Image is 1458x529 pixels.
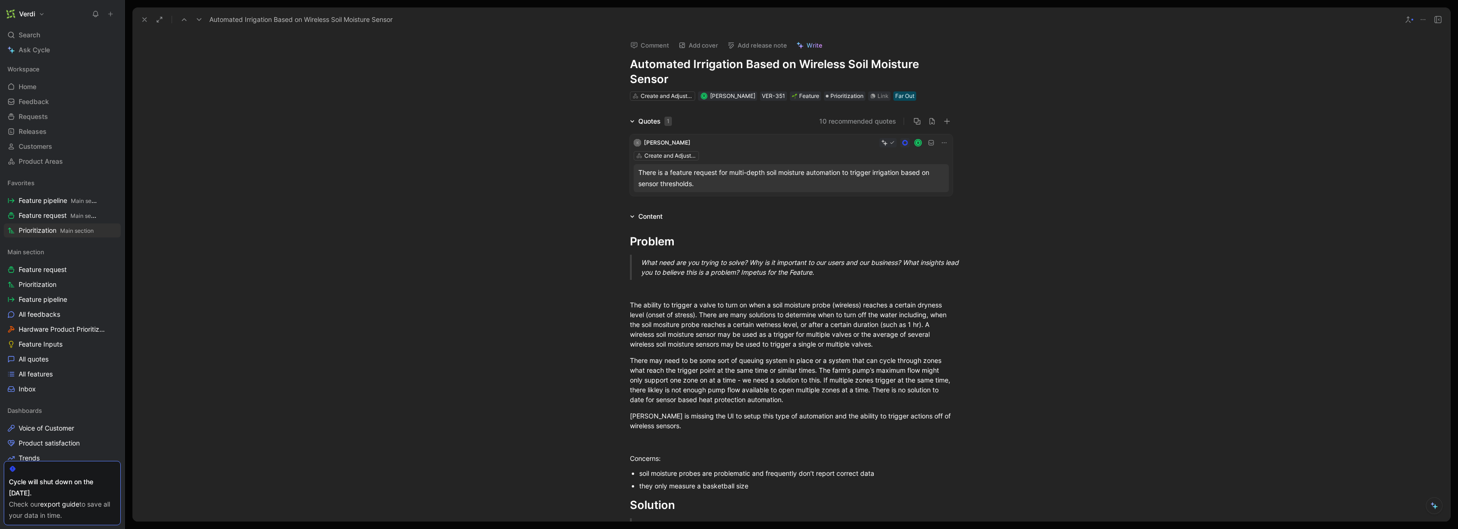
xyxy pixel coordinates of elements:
[40,500,79,508] a: export guide
[638,211,663,222] div: Content
[644,139,691,146] span: [PERSON_NAME]
[664,117,672,126] div: 1
[4,307,121,321] a: All feedbacks
[4,382,121,396] a: Inbox
[19,29,40,41] span: Search
[19,453,40,463] span: Trends
[638,167,944,189] div: There is a feature request for multi-depth soil moisture automation to trigger irrigation based o...
[4,404,121,418] div: Dashboards
[19,157,63,166] span: Product Areas
[4,263,121,277] a: Feature request
[4,80,121,94] a: Home
[4,154,121,168] a: Product Areas
[4,43,121,57] a: Ask Cycle
[4,436,121,450] a: Product satisfaction
[19,97,49,106] span: Feedback
[638,116,672,127] div: Quotes
[630,453,953,463] div: Concerns:
[626,116,676,127] div: Quotes1
[19,310,60,319] span: All feedbacks
[824,91,865,101] div: Prioritization
[19,424,74,433] span: Voice of Customer
[4,95,121,109] a: Feedback
[9,476,116,499] div: Cycle will shut down on the [DATE].
[710,92,755,99] span: [PERSON_NAME]
[723,39,791,52] button: Add release note
[634,139,641,146] div: K
[630,355,953,404] div: There may need to be some sort of queuing system in place or a system that can cycle through zone...
[19,226,94,236] span: Prioritization
[807,41,822,49] span: Write
[4,278,121,292] a: Prioritization
[630,233,953,250] div: Problem
[60,227,94,234] span: Main section
[701,93,706,98] div: R
[19,355,48,364] span: All quotes
[19,127,47,136] span: Releases
[792,39,827,52] button: Write
[4,7,47,21] button: VerdiVerdi
[7,247,44,257] span: Main section
[792,93,797,99] img: 🌱
[630,57,953,87] h1: Automated Irrigation Based on Wireless Soil Moisture Sensor
[630,497,953,514] div: Solution
[639,481,953,491] div: they only measure a basketball size
[19,142,52,151] span: Customers
[895,91,914,101] div: Far Out
[209,14,393,25] span: Automated Irrigation Based on Wireless Soil Moisture Sensor
[819,116,896,127] button: 10 recommended quotes
[4,125,121,139] a: Releases
[4,209,121,223] a: Feature requestMain section
[4,352,121,366] a: All quotes
[641,91,693,101] div: Create and Adjust Irrigation Schedules
[4,404,121,495] div: DashboardsVoice of CustomerProduct satisfactionTrendsFeature viewCustomer view
[4,292,121,306] a: Feature pipeline
[70,212,104,219] span: Main section
[4,110,121,124] a: Requests
[878,91,889,101] div: Link
[4,322,121,336] a: Hardware Product Prioritization
[915,139,921,146] div: R
[19,44,50,56] span: Ask Cycle
[4,245,121,396] div: Main sectionFeature requestPrioritizationFeature pipelineAll feedbacksHardware Product Prioritiza...
[4,139,121,153] a: Customers
[4,176,121,190] div: Favorites
[4,28,121,42] div: Search
[4,62,121,76] div: Workspace
[19,112,48,121] span: Requests
[19,325,108,334] span: Hardware Product Prioritization
[626,211,666,222] div: Content
[19,265,67,274] span: Feature request
[4,337,121,351] a: Feature Inputs
[19,295,67,304] span: Feature pipeline
[7,64,40,74] span: Workspace
[19,82,36,91] span: Home
[9,499,116,521] div: Check our to save all your data in time.
[674,39,722,52] button: Add cover
[6,9,15,19] img: Verdi
[19,369,53,379] span: All features
[641,258,964,277] div: What need are you trying to solve? Why is it important to our users and our business? What insigh...
[19,196,98,206] span: Feature pipeline
[7,178,35,188] span: Favorites
[830,91,864,101] span: Prioritization
[4,194,121,208] a: Feature pipelineMain section
[19,280,56,289] span: Prioritization
[4,367,121,381] a: All features
[4,421,121,435] a: Voice of Customer
[4,451,121,465] a: Trends
[4,223,121,237] a: PrioritizationMain section
[19,10,35,18] h1: Verdi
[762,91,785,101] div: VER-351
[19,439,80,448] span: Product satisfaction
[71,197,104,204] span: Main section
[630,411,953,431] div: [PERSON_NAME] is missing the UI to setup this type of automation and the ability to trigger actio...
[639,468,953,478] div: soil moisture probes are problematic and frequently don’t report correct data
[792,91,819,101] div: Feature
[7,406,42,415] span: Dashboards
[19,340,62,349] span: Feature Inputs
[19,384,36,394] span: Inbox
[4,245,121,259] div: Main section
[790,91,821,101] div: 🌱Feature
[630,300,953,349] div: The ability to trigger a valve to turn on when a soil moisture probe (wireless) reaches a certain...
